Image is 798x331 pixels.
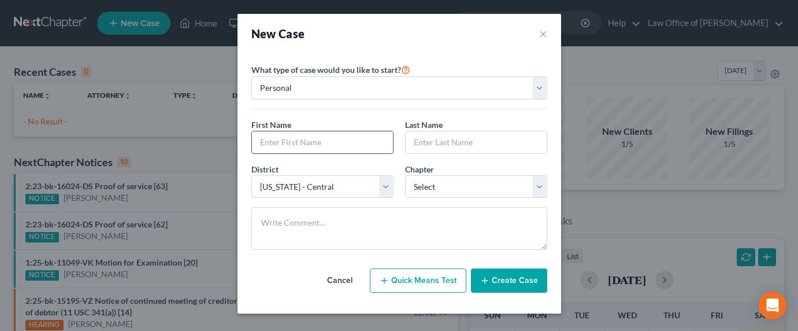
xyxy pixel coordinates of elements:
[406,131,547,153] input: Enter Last Name
[405,164,434,174] span: Chapter
[405,120,443,130] span: Last Name
[539,25,547,42] button: ×
[251,62,410,76] label: What type of case would you like to start?
[251,164,279,174] span: District
[759,292,786,319] div: Open Intercom Messenger
[471,269,547,293] button: Create Case
[370,269,466,293] button: Quick Means Test
[314,269,365,292] button: Cancel
[251,27,305,41] strong: New Case
[252,131,393,153] input: Enter First Name
[251,120,291,130] span: First Name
